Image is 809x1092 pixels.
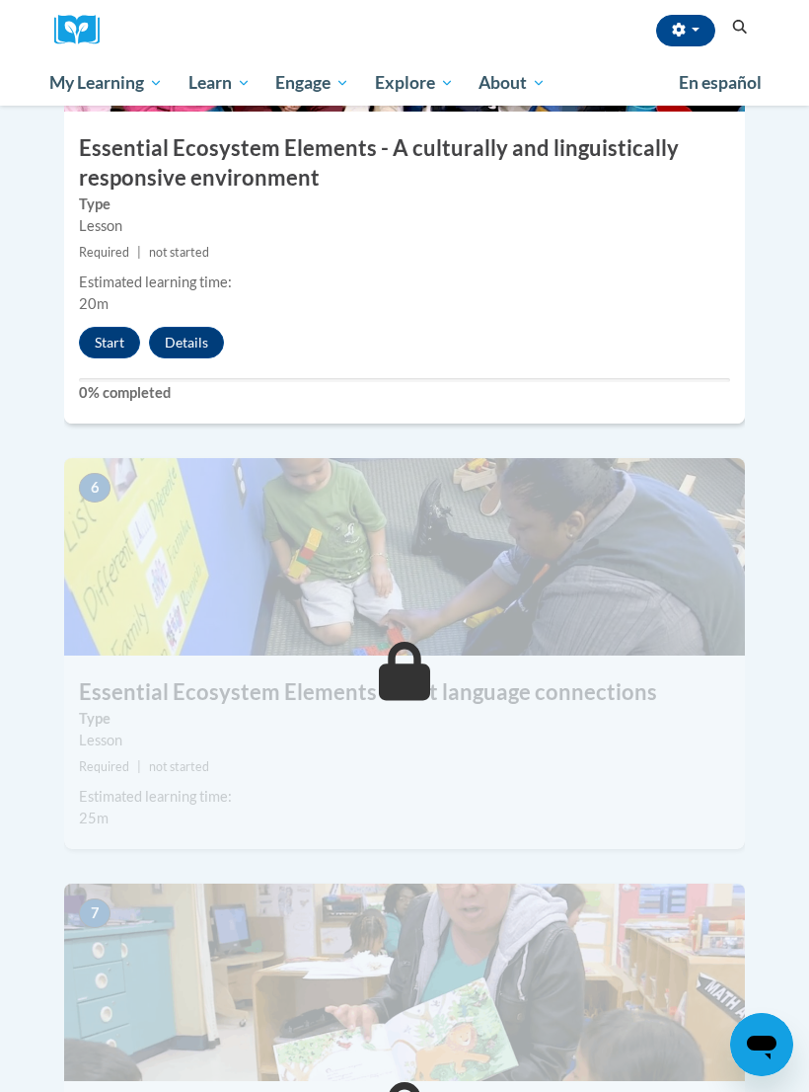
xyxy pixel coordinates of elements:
a: Cox Campus [54,15,113,45]
a: Explore [362,60,467,106]
a: About [467,60,559,106]
label: 0% completed [79,382,730,404]
img: Course Image [64,884,745,1081]
img: Course Image [64,458,745,656]
img: Logo brand [54,15,113,45]
span: | [137,759,141,774]
a: Engage [262,60,362,106]
button: Search [725,16,755,39]
span: not started [149,245,209,260]
span: Engage [275,71,349,95]
span: Learn [188,71,251,95]
div: Main menu [35,60,774,106]
h3: Essential Ecosystem Elements - A culturally and linguistically responsive environment [64,133,745,195]
span: 6 [79,473,110,503]
div: Estimated learning time: [79,272,730,293]
a: En español [666,62,774,104]
h3: Essential Ecosystem Elements - First language connections [64,677,745,708]
span: Explore [375,71,454,95]
div: Estimated learning time: [79,786,730,808]
span: not started [149,759,209,774]
span: Required [79,245,129,260]
span: | [137,245,141,260]
span: 25m [79,810,109,826]
span: About [478,71,546,95]
span: Required [79,759,129,774]
label: Type [79,194,730,215]
span: My Learning [49,71,163,95]
span: 7 [79,898,110,928]
a: Learn [176,60,263,106]
a: My Learning [37,60,176,106]
div: Lesson [79,730,730,751]
button: Details [149,327,224,358]
span: En español [679,72,762,93]
label: Type [79,708,730,730]
iframe: Button to launch messaging window [730,1013,793,1076]
button: Start [79,327,140,358]
div: Lesson [79,215,730,237]
button: Account Settings [656,15,715,46]
span: 20m [79,295,109,312]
